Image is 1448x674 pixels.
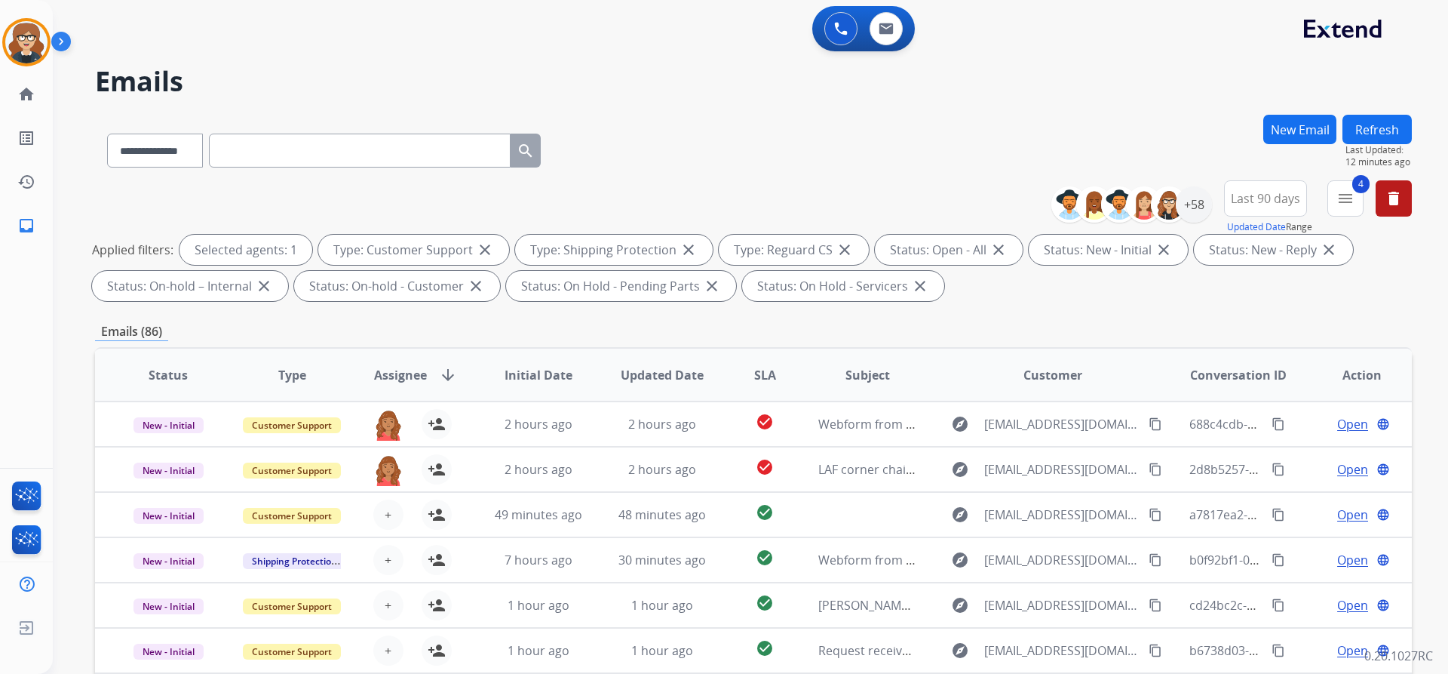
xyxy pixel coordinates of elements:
span: 49 minutes ago [495,506,582,523]
span: Webform from [EMAIL_ADDRESS][DOMAIN_NAME] on [DATE] [818,552,1160,568]
mat-icon: check_circle [756,549,774,567]
mat-icon: content_copy [1149,599,1162,612]
span: [EMAIL_ADDRESS][DOMAIN_NAME] [984,415,1140,433]
mat-icon: language [1376,508,1390,522]
mat-icon: content_copy [1272,553,1285,567]
mat-icon: arrow_downward [439,366,457,384]
button: Refresh [1342,115,1412,144]
mat-icon: language [1376,599,1390,612]
mat-icon: history [17,173,35,191]
span: Conversation ID [1190,366,1287,384]
span: [EMAIL_ADDRESS][DOMAIN_NAME] [984,642,1140,660]
mat-icon: close [703,277,721,295]
span: [EMAIL_ADDRESS][DOMAIN_NAME] [984,506,1140,524]
span: Updated Date [621,366,704,384]
mat-icon: close [255,277,273,295]
button: + [373,590,403,620]
button: + [373,500,403,530]
span: Webform from [EMAIL_ADDRESS][DOMAIN_NAME] on [DATE] [818,416,1160,432]
span: [EMAIL_ADDRESS][DOMAIN_NAME] [984,551,1140,569]
p: Applied filters: [92,241,173,259]
mat-icon: content_copy [1272,599,1285,612]
mat-icon: close [680,241,698,259]
mat-icon: explore [951,596,969,614]
p: 0.20.1027RC [1364,647,1433,665]
span: LAF corner chaise [818,461,919,478]
button: Updated Date [1227,221,1286,233]
button: + [373,545,403,575]
span: Type [278,366,306,384]
mat-icon: close [911,277,929,295]
span: Open [1337,596,1368,614]
span: Customer Support [243,599,341,614]
span: Customer Support [243,417,341,433]
span: Customer Support [243,463,341,479]
mat-icon: language [1376,417,1390,431]
span: [PERSON_NAME] tire claim [818,597,968,614]
mat-icon: language [1376,553,1390,567]
div: Status: On-hold - Customer [294,271,500,301]
span: [EMAIL_ADDRESS][DOMAIN_NAME] [984,460,1140,479]
mat-icon: content_copy [1272,644,1285,657]
span: New - Initial [133,599,204,614]
mat-icon: check_circle [756,458,774,476]
span: 2 hours ago [628,416,696,432]
span: b0f92bf1-00df-4694-a511-df518782c45b [1189,552,1413,568]
mat-icon: person_add [428,596,446,614]
mat-icon: close [1155,241,1173,259]
mat-icon: language [1376,463,1390,476]
mat-icon: explore [951,506,969,524]
img: avatar [5,21,48,63]
span: Request received] Resolve the issue and log your decision. ͏‌ ͏‌ ͏‌ ͏‌ ͏‌ ͏‌ ͏‌ ͏‌ ͏‌ ͏‌ ͏‌ ͏‌ ͏‌... [818,642,1264,659]
span: [EMAIL_ADDRESS][DOMAIN_NAME] [984,596,1140,614]
div: Selected agents: 1 [179,235,312,265]
div: Status: New - Reply [1194,235,1353,265]
span: a7817ea2-5a4d-46ad-b152-eda0b35c2e43 [1189,506,1425,523]
th: Action [1288,349,1412,402]
span: Open [1337,506,1368,524]
span: New - Initial [133,644,204,660]
mat-icon: close [1320,241,1338,259]
span: 1 hour ago [508,642,569,659]
span: Customer Support [243,644,341,660]
mat-icon: person_add [428,551,446,569]
div: Status: On-hold – Internal [92,271,288,301]
div: Status: On Hold - Pending Parts [506,271,736,301]
div: Status: Open - All [875,235,1023,265]
span: SLA [754,366,776,384]
span: 12 minutes ago [1345,156,1412,168]
span: 1 hour ago [508,597,569,614]
mat-icon: person_add [428,460,446,479]
span: + [385,596,391,614]
span: 2d8b5257-0c74-4eb0-bdb5-6397066bb4e9 [1189,461,1427,478]
mat-icon: content_copy [1149,463,1162,476]
mat-icon: person_add [428,506,446,524]
span: New - Initial [133,553,204,569]
span: Status [149,366,188,384]
div: Type: Customer Support [318,235,509,265]
span: + [385,506,391,524]
span: 1 hour ago [631,597,693,614]
span: 688c4cdb-1b28-44e1-a6ba-9605e6322050 [1189,416,1423,432]
mat-icon: content_copy [1149,553,1162,567]
mat-icon: content_copy [1149,508,1162,522]
mat-icon: explore [951,551,969,569]
mat-icon: inbox [17,217,35,235]
span: Shipping Protection [243,553,346,569]
button: New Email [1263,115,1336,144]
button: + [373,636,403,666]
div: Status: On Hold - Servicers [742,271,944,301]
mat-icon: explore [951,460,969,479]
button: 4 [1327,180,1364,217]
span: Initial Date [505,366,572,384]
span: 48 minutes ago [618,506,706,523]
span: 2 hours ago [505,416,572,432]
span: Last 90 days [1231,195,1300,202]
span: New - Initial [133,417,204,433]
p: Emails (86) [95,322,168,341]
mat-icon: language [1376,644,1390,657]
mat-icon: content_copy [1149,644,1162,657]
span: Assignee [374,366,427,384]
span: + [385,551,391,569]
img: agent-avatar [373,454,403,486]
